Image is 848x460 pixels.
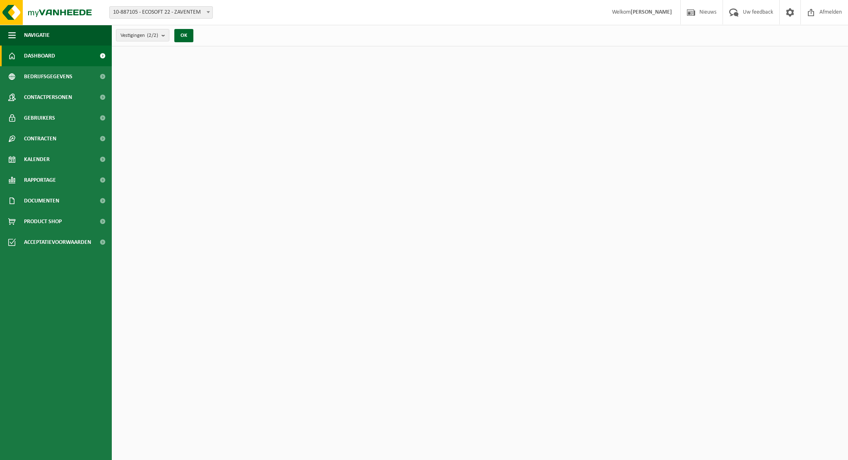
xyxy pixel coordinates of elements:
[24,149,50,170] span: Kalender
[24,108,55,128] span: Gebruikers
[116,29,169,41] button: Vestigingen(2/2)
[109,6,213,19] span: 10-887105 - ECOSOFT 22 - ZAVENTEM
[24,25,50,46] span: Navigatie
[24,87,72,108] span: Contactpersonen
[174,29,193,42] button: OK
[24,232,91,253] span: Acceptatievoorwaarden
[147,33,158,38] count: (2/2)
[24,211,62,232] span: Product Shop
[24,46,55,66] span: Dashboard
[110,7,212,18] span: 10-887105 - ECOSOFT 22 - ZAVENTEM
[24,66,72,87] span: Bedrijfsgegevens
[120,29,158,42] span: Vestigingen
[24,170,56,190] span: Rapportage
[24,128,56,149] span: Contracten
[631,9,672,15] strong: [PERSON_NAME]
[24,190,59,211] span: Documenten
